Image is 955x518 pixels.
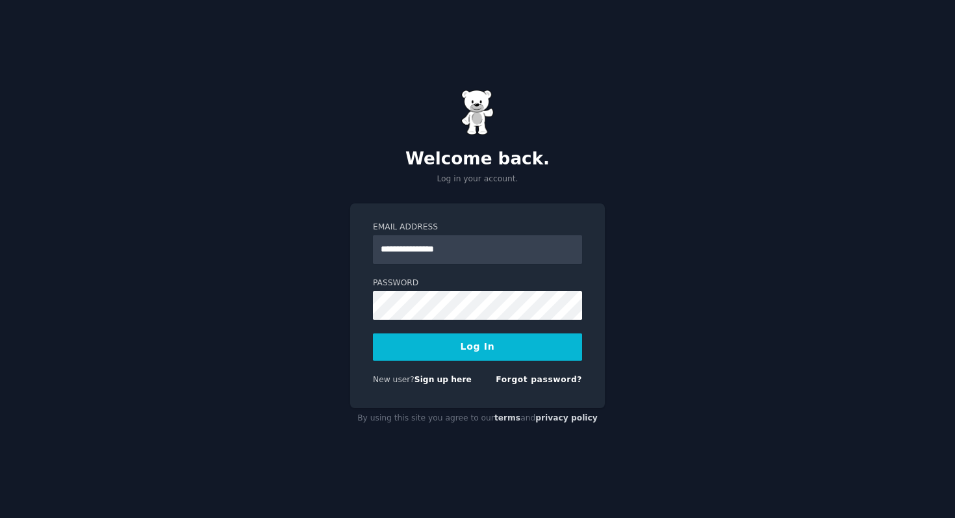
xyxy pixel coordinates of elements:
[350,174,605,185] p: Log in your account.
[373,333,582,361] button: Log In
[494,413,520,422] a: terms
[373,375,414,384] span: New user?
[496,375,582,384] a: Forgot password?
[350,408,605,429] div: By using this site you agree to our and
[461,90,494,135] img: Gummy Bear
[373,222,582,233] label: Email Address
[350,149,605,170] h2: Welcome back.
[414,375,472,384] a: Sign up here
[373,278,582,289] label: Password
[535,413,598,422] a: privacy policy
